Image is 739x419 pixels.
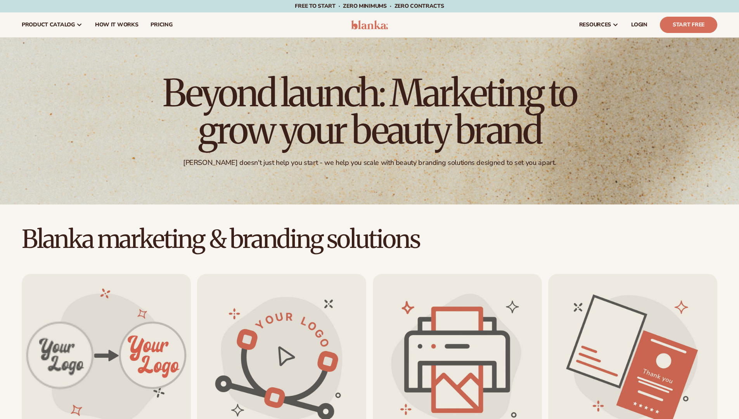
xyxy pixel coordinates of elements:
a: Start Free [660,17,717,33]
span: product catalog [22,22,75,28]
a: resources [573,12,625,37]
a: pricing [144,12,178,37]
a: How It Works [89,12,145,37]
a: LOGIN [625,12,654,37]
span: Free to start · ZERO minimums · ZERO contracts [295,2,444,10]
a: product catalog [16,12,89,37]
h1: Beyond launch: Marketing to grow your beauty brand [156,74,583,149]
span: LOGIN [631,22,647,28]
img: logo [351,20,388,29]
span: How It Works [95,22,138,28]
span: pricing [151,22,172,28]
span: resources [579,22,611,28]
div: [PERSON_NAME] doesn't just help you start - we help you scale with beauty branding solutions desi... [183,158,556,167]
